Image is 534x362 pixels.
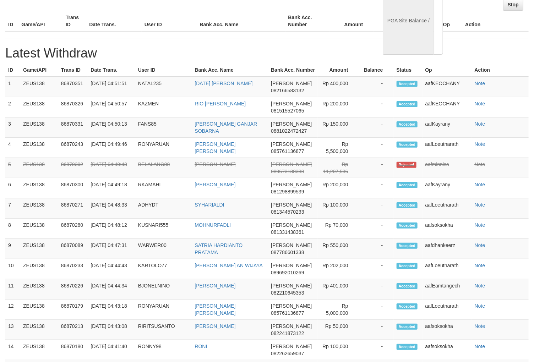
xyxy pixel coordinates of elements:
td: 6 [5,178,20,198]
td: [DATE] 04:47:31 [88,239,135,259]
td: aafLoeutnarath [423,259,472,279]
span: 081331438361 [271,229,304,235]
span: Rejected [397,162,416,168]
td: BJONELNINO [135,279,192,300]
span: 085761136877 [271,148,304,154]
td: aafKayrany [423,117,472,138]
td: 7 [5,198,20,219]
td: 86870089 [58,239,88,259]
td: BELALANG88 [135,158,192,178]
td: NATAL235 [135,77,192,97]
a: [PERSON_NAME] [195,283,236,289]
a: Note [475,182,485,187]
td: 86870280 [58,219,88,239]
td: aafLoeutnarath [423,300,472,320]
td: ZEUS138 [20,77,58,97]
td: ZEUS138 [20,300,58,320]
span: Accepted [397,202,418,208]
span: [PERSON_NAME] [271,242,312,248]
th: Amount [329,11,374,31]
th: User ID [142,11,197,31]
td: FANS85 [135,117,192,138]
td: RONYARUAN [135,300,192,320]
td: ZEUS138 [20,239,58,259]
td: 3 [5,117,20,138]
a: [PERSON_NAME] [195,323,236,329]
td: Rp 200,000 [318,178,359,198]
td: aafLoeutnarath [423,198,472,219]
a: [PERSON_NAME] [195,161,236,167]
a: [PERSON_NAME] [PERSON_NAME] [195,141,236,154]
td: 86870351 [58,77,88,97]
a: [DATE] [PERSON_NAME] [195,81,253,86]
th: ID [5,11,18,31]
a: [PERSON_NAME] AN WIJAYA [195,263,263,268]
th: Date Trans. [88,64,135,77]
span: Accepted [397,121,418,127]
td: ZEUS138 [20,320,58,340]
td: RONYARUAN [135,138,192,158]
span: Accepted [397,303,418,309]
span: 081344570233 [271,209,304,215]
a: Note [475,303,485,309]
td: - [359,117,394,138]
td: - [359,320,394,340]
th: User ID [135,64,192,77]
td: aafsoksokha [423,340,472,360]
td: RIRITSUSANTO [135,320,192,340]
a: RIO [PERSON_NAME] [195,101,246,106]
span: [PERSON_NAME] [271,161,312,167]
th: Op [440,11,462,31]
a: [PERSON_NAME] GANJAR SOBARNA [195,121,257,134]
h1: Latest Withdraw [5,46,529,60]
td: ZEUS138 [20,219,58,239]
td: Rp 70,000 [318,219,359,239]
span: Accepted [397,324,418,330]
span: Accepted [397,283,418,289]
span: Accepted [397,142,418,148]
td: - [359,259,394,279]
td: 86870179 [58,300,88,320]
a: Note [475,283,485,289]
td: aafsoksokha [423,320,472,340]
td: aafminnisa [423,158,472,178]
td: [DATE] 04:44:43 [88,259,135,279]
td: 86870326 [58,97,88,117]
td: 86870271 [58,198,88,219]
th: Trans ID [63,11,86,31]
a: Note [475,202,485,208]
td: [DATE] 04:51:51 [88,77,135,97]
a: [PERSON_NAME] [195,182,236,187]
span: [PERSON_NAME] [271,182,312,187]
td: ZEUS138 [20,279,58,300]
span: [PERSON_NAME] [271,263,312,268]
span: Accepted [397,182,418,188]
td: [DATE] 04:50:13 [88,117,135,138]
td: 86870180 [58,340,88,360]
td: 1 [5,77,20,97]
td: - [359,198,394,219]
span: 087786601338 [271,249,304,255]
span: 085761136877 [271,310,304,316]
span: 082166583132 [271,88,304,93]
td: - [359,158,394,178]
th: Date Trans. [86,11,142,31]
a: Note [475,222,485,228]
a: Note [475,121,485,127]
span: [PERSON_NAME] [271,222,312,228]
span: Accepted [397,344,418,350]
td: [DATE] 04:50:57 [88,97,135,117]
td: Rp 202,000 [318,259,359,279]
th: Status [394,64,423,77]
td: 86870331 [58,117,88,138]
a: Note [475,263,485,268]
td: - [359,178,394,198]
a: Note [475,141,485,147]
span: Accepted [397,263,418,269]
td: Rp 50,000 [318,320,359,340]
td: RKAMAHI [135,178,192,198]
th: ID [5,64,20,77]
td: ADHYDT [135,198,192,219]
th: Balance [374,11,414,31]
a: RONI [195,344,207,349]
